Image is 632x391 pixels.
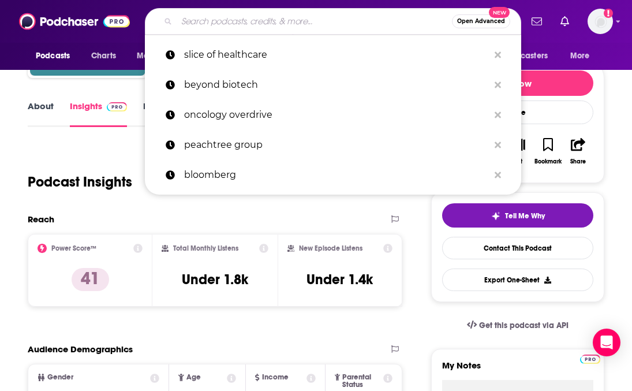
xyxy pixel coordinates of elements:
input: Search podcasts, credits, & more... [177,12,452,31]
span: Income [262,374,289,381]
img: Podchaser Pro [580,355,600,364]
h2: Audience Demographics [28,344,133,355]
button: tell me why sparkleTell Me Why [442,203,593,228]
span: New [489,7,510,18]
button: Export One-Sheet [442,269,593,291]
div: Search podcasts, credits, & more... [145,8,521,35]
button: Show profile menu [588,9,613,34]
img: Podchaser - Follow, Share and Rate Podcasts [19,10,130,32]
p: slice of healthcare [184,40,489,70]
h1: Podcast Insights [28,173,132,191]
a: Charts [84,45,123,67]
img: tell me why sparkle [491,211,500,221]
button: Bookmark [533,131,563,172]
button: open menu [562,45,604,67]
a: Episodes533 [143,100,200,127]
button: Share [563,131,593,172]
h3: Under 1.4k [306,271,373,288]
label: My Notes [442,360,593,380]
span: Monitoring [137,48,178,64]
span: More [570,48,590,64]
h2: Total Monthly Listens [173,244,238,252]
a: Contact This Podcast [442,237,593,259]
div: Bookmark [534,158,562,165]
span: Get this podcast via API [479,321,569,330]
a: peachtree group [145,130,521,160]
span: Charts [91,48,116,64]
p: oncology overdrive [184,100,489,130]
button: open menu [485,45,564,67]
span: Podcasts [36,48,70,64]
a: Get this podcast via API [458,311,578,340]
img: User Profile [588,9,613,34]
a: About [28,100,54,127]
svg: Add a profile image [604,9,613,18]
p: bloomberg [184,160,489,190]
a: Pro website [580,353,600,364]
span: Age [186,374,201,381]
div: Open Intercom Messenger [593,329,620,356]
span: Gender [47,374,73,381]
a: oncology overdrive [145,100,521,130]
h3: Under 1.8k [182,271,248,288]
h2: Reach [28,214,54,225]
button: open menu [28,45,85,67]
a: InsightsPodchaser Pro [70,100,127,127]
img: Podchaser Pro [107,102,127,111]
button: open menu [129,45,193,67]
h2: Power Score™ [51,244,96,252]
a: Show notifications dropdown [527,12,547,31]
p: peachtree group [184,130,489,160]
a: bloomberg [145,160,521,190]
span: Parental Status [342,374,381,389]
button: Open AdvancedNew [452,14,510,28]
p: 41 [72,268,109,291]
a: Show notifications dropdown [556,12,574,31]
a: beyond biotech [145,70,521,100]
a: slice of healthcare [145,40,521,70]
div: Share [570,158,586,165]
span: Open Advanced [457,18,505,24]
span: Tell Me Why [505,211,545,221]
p: beyond biotech [184,70,489,100]
span: Logged in as JDulin [588,9,613,34]
h2: New Episode Listens [299,244,362,252]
